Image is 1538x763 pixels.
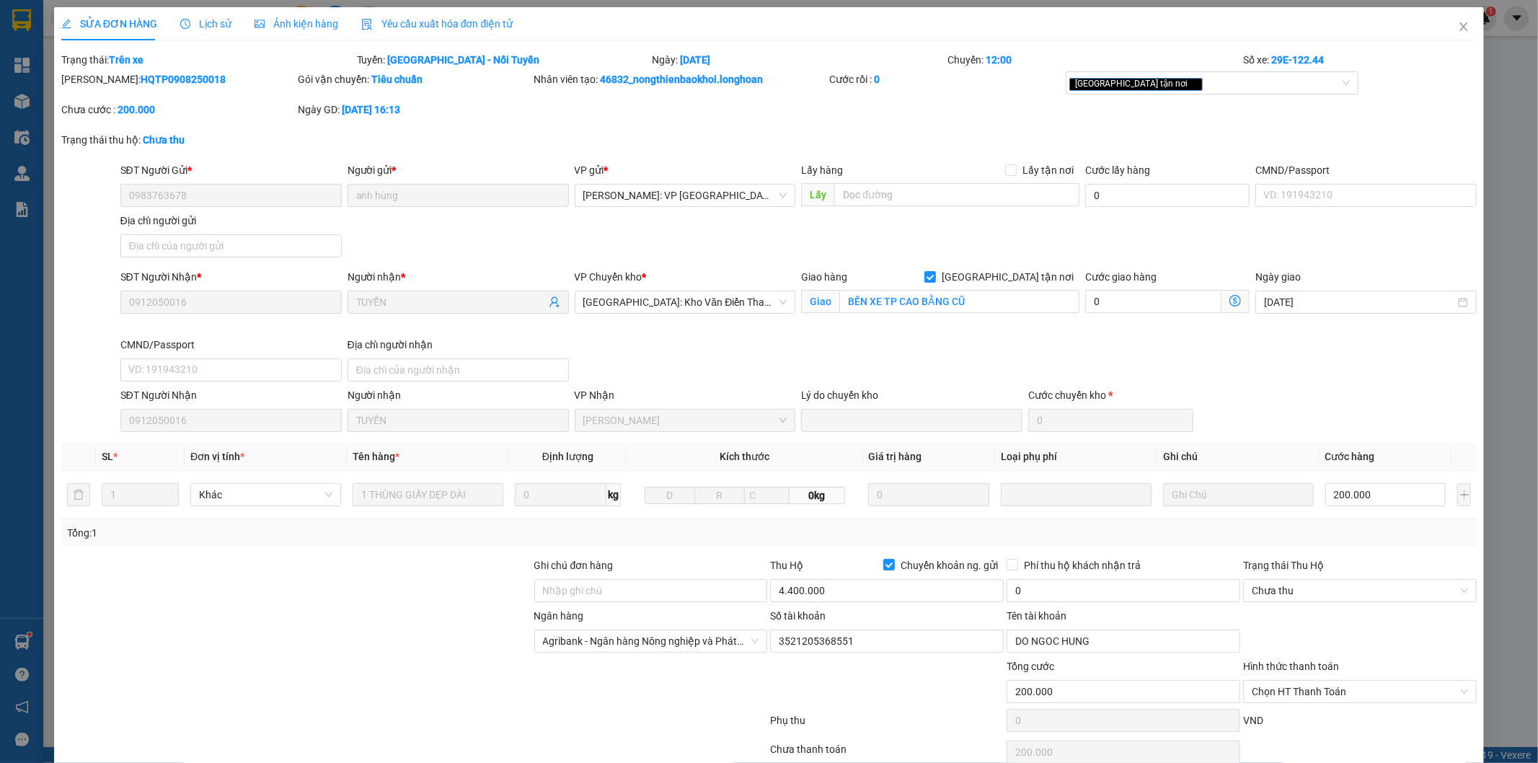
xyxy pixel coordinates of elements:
[1242,52,1478,68] div: Số xe:
[120,213,342,229] div: Địa chỉ người gửi
[575,271,642,283] span: VP Chuyển kho
[645,487,695,504] input: D
[1243,715,1263,726] span: VND
[190,451,244,462] span: Đơn vị tính
[868,451,922,462] span: Giá trị hàng
[606,483,621,506] span: kg
[388,54,540,66] b: [GEOGRAPHIC_DATA] - Nối Tuyến
[342,104,400,115] b: [DATE] 16:13
[61,71,295,87] div: [PERSON_NAME]:
[542,451,593,462] span: Định lượng
[61,18,157,30] span: SỬA ĐƠN HÀNG
[1069,78,1203,91] span: [GEOGRAPHIC_DATA] tận nơi
[355,52,651,68] div: Tuyến:
[534,610,584,622] label: Ngân hàng
[829,71,1063,87] div: Cước rồi :
[575,162,796,178] div: VP gửi
[298,71,531,87] div: Gói vận chuyển:
[1007,661,1054,672] span: Tổng cước
[120,269,342,285] div: SĐT Người Nhận
[120,387,342,403] div: SĐT Người Nhận
[534,560,614,571] label: Ghi chú đơn hàng
[1271,54,1324,66] b: 29E-122.44
[583,185,787,206] span: Hồ Chí Minh: VP Quận Tân Phú
[1243,661,1339,672] label: Hình thức thanh toán
[371,74,423,85] b: Tiêu chuẩn
[1457,483,1471,506] button: plus
[946,52,1242,68] div: Chuyến:
[180,18,231,30] span: Lịch sử
[1007,610,1066,622] label: Tên tài khoản
[1252,580,1468,601] span: Chưa thu
[353,451,399,462] span: Tên hàng
[118,104,155,115] b: 200.000
[801,290,839,313] span: Giao
[1017,162,1079,178] span: Lấy tận nơi
[180,19,190,29] span: clock-circle
[1007,630,1240,653] input: Tên tài khoản
[995,443,1157,471] th: Loại phụ phí
[1163,483,1314,506] input: Ghi Chú
[141,74,226,85] b: HQTP0908250018
[1255,162,1477,178] div: CMND/Passport
[1085,290,1221,313] input: Cước giao hàng
[61,102,295,118] div: Chưa cước :
[143,134,185,146] b: Chưa thu
[895,557,1004,573] span: Chuyển khoản ng. gửi
[361,18,513,30] span: Yêu cầu xuất hóa đơn điện tử
[1264,294,1455,310] input: Ngày giao
[543,630,759,652] span: Agribank - Ngân hàng Nông nghiệp và Phát triển Nông thôn Việt Nam
[651,52,947,68] div: Ngày:
[120,234,342,257] input: Địa chỉ của người gửi
[348,387,569,403] div: Người nhận
[1085,184,1250,207] input: Cước lấy hàng
[61,132,354,148] div: Trạng thái thu hộ:
[298,102,531,118] div: Ngày GD:
[1018,557,1146,573] span: Phí thu hộ khách nhận trả
[936,269,1079,285] span: [GEOGRAPHIC_DATA] tận nơi
[1157,443,1320,471] th: Ghi chú
[1444,7,1484,48] button: Close
[534,579,768,602] input: Ghi chú đơn hàng
[790,487,845,504] span: 0kg
[549,296,560,308] span: user-add
[1252,681,1468,702] span: Chọn HT Thanh Toán
[1255,271,1301,283] label: Ngày giao
[67,483,90,506] button: delete
[801,387,1022,403] div: Lý do chuyển kho
[1085,164,1150,176] label: Cước lấy hàng
[255,18,338,30] span: Ảnh kiện hàng
[801,271,847,283] span: Giao hàng
[770,610,826,622] label: Số tài khoản
[361,19,373,30] img: icon
[986,54,1012,66] b: 12:00
[874,74,880,85] b: 0
[1229,295,1241,306] span: dollar-circle
[1190,80,1197,87] span: close
[583,291,787,313] span: Hà Nội: Kho Văn Điển Thanh Trì
[575,387,796,403] div: VP Nhận
[834,183,1079,206] input: Dọc đường
[120,162,342,178] div: SĐT Người Gửi
[255,19,265,29] span: picture
[769,713,1006,738] div: Phụ thu
[681,54,711,66] b: [DATE]
[348,269,569,285] div: Người nhận
[109,54,143,66] b: Trên xe
[67,525,593,541] div: Tổng: 1
[601,74,764,85] b: 46832_nongthienbaokhoi.longhoan
[353,483,503,506] input: VD: Bàn, Ghế
[60,52,355,68] div: Trạng thái:
[348,337,569,353] div: Địa chỉ người nhận
[583,410,787,431] span: Cao Bằng
[839,290,1079,313] input: Giao tận nơi
[1243,557,1477,573] div: Trạng thái Thu Hộ
[102,451,113,462] span: SL
[770,560,803,571] span: Thu Hộ
[801,164,843,176] span: Lấy hàng
[801,183,834,206] span: Lấy
[534,71,827,87] div: Nhân viên tạo:
[770,630,1004,653] input: Số tài khoản
[120,337,342,353] div: CMND/Passport
[348,358,569,381] input: Địa chỉ của người nhận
